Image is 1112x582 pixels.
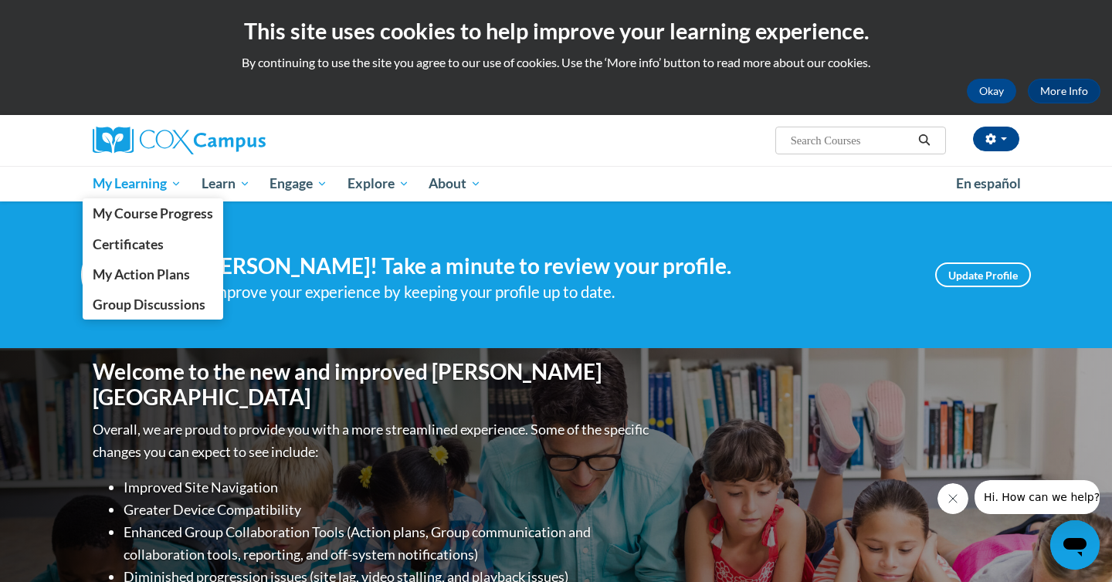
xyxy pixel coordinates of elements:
a: My Course Progress [83,198,223,228]
li: Greater Device Compatibility [124,499,653,521]
iframe: Close message [937,483,968,514]
a: About [419,166,492,201]
span: Learn [202,174,250,193]
a: Certificates [83,229,223,259]
a: My Action Plans [83,259,223,289]
li: Improved Site Navigation [124,476,653,499]
span: My Action Plans [93,266,190,283]
iframe: Button to launch messaging window [1050,520,1100,570]
a: Update Profile [935,262,1031,287]
img: Profile Image [81,240,151,310]
div: Main menu [69,166,1042,201]
span: Certificates [93,236,164,252]
a: Cox Campus [93,127,386,154]
span: About [429,174,481,193]
a: En español [946,167,1031,200]
h2: This site uses cookies to help improve your learning experience. [12,15,1100,46]
span: Engage [270,174,327,193]
input: Search Courses [789,131,913,150]
span: Explore [347,174,409,193]
a: My Learning [83,166,192,201]
a: Explore [337,166,419,201]
div: Help improve your experience by keeping your profile up to date. [174,279,912,305]
h1: Welcome to the new and improved [PERSON_NAME][GEOGRAPHIC_DATA] [93,359,653,411]
iframe: Message from company [975,480,1100,514]
p: Overall, we are proud to provide you with a more streamlined experience. Some of the specific cha... [93,418,653,463]
a: More Info [1028,79,1100,103]
p: By continuing to use the site you agree to our use of cookies. Use the ‘More info’ button to read... [12,54,1100,71]
img: Cox Campus [93,127,266,154]
span: Group Discussions [93,296,205,313]
button: Search [913,131,936,150]
span: En español [956,175,1021,191]
h4: Hi [PERSON_NAME]! Take a minute to review your profile. [174,253,912,279]
a: Learn [192,166,260,201]
span: My Course Progress [93,205,213,222]
a: Group Discussions [83,289,223,320]
button: Okay [967,79,1016,103]
li: Enhanced Group Collaboration Tools (Action plans, Group communication and collaboration tools, re... [124,521,653,566]
a: Engage [259,166,337,201]
span: My Learning [93,174,181,193]
button: Account Settings [973,127,1019,151]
